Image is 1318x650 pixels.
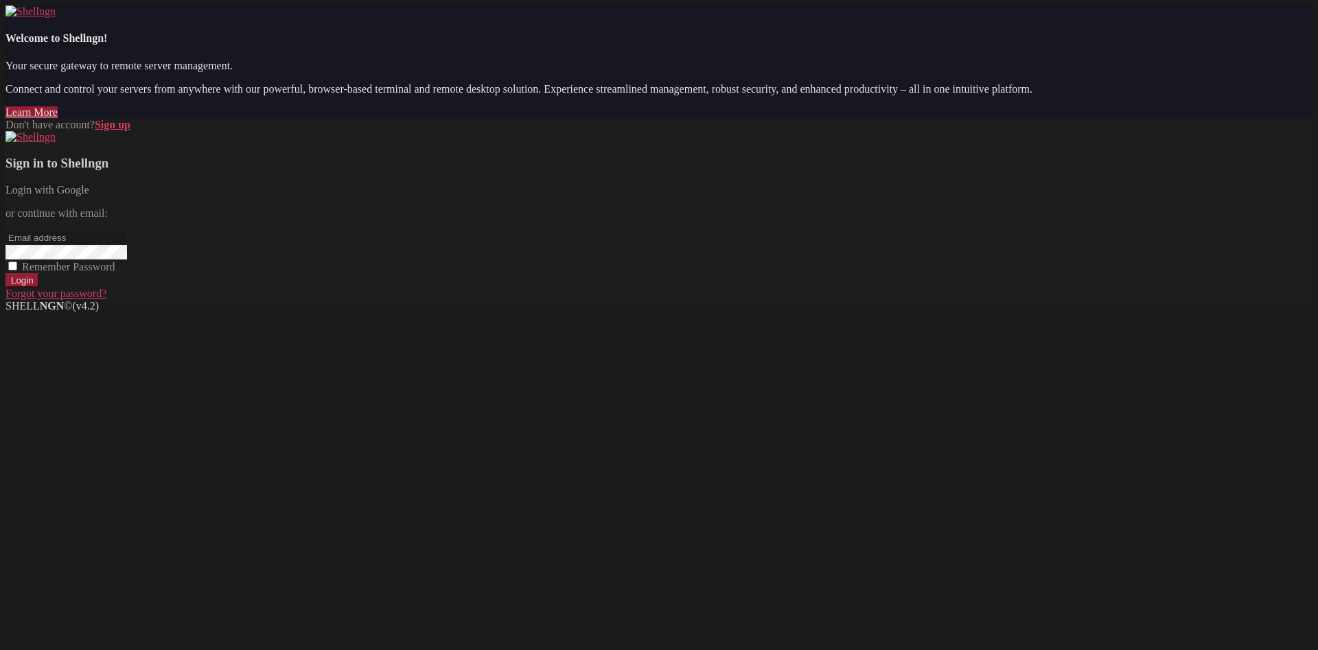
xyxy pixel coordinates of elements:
b: NGN [40,300,65,312]
h3: Sign in to Shellngn [5,156,1313,171]
span: Remember Password [22,261,115,272]
img: Shellngn [5,5,56,18]
a: Learn More [5,106,58,118]
input: Login [5,273,39,288]
span: SHELL © [5,300,99,312]
span: 4.2.0 [73,300,100,312]
p: Connect and control your servers from anywhere with our powerful, browser-based terminal and remo... [5,83,1313,95]
h4: Welcome to Shellngn! [5,32,1313,45]
input: Email address [5,231,127,245]
a: Sign up [95,119,130,130]
p: Your secure gateway to remote server management. [5,60,1313,72]
input: Remember Password [8,262,17,270]
a: Login with Google [5,184,89,196]
a: Forgot your password? [5,288,106,299]
div: Don't have account? [5,119,1313,131]
p: or continue with email: [5,207,1313,220]
img: Shellngn [5,131,56,143]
